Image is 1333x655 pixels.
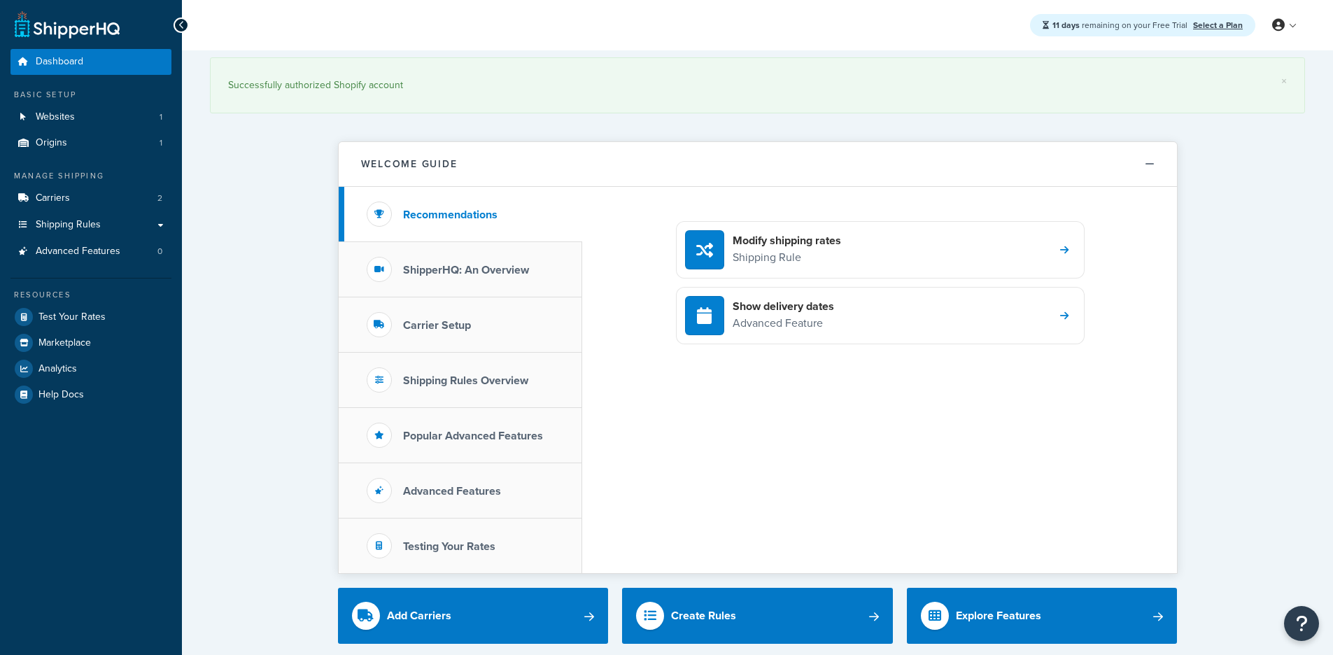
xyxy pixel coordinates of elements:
[338,588,609,644] a: Add Carriers
[733,314,834,332] p: Advanced Feature
[157,246,162,258] span: 0
[10,239,171,265] a: Advanced Features0
[10,239,171,265] li: Advanced Features
[671,606,736,626] div: Create Rules
[956,606,1041,626] div: Explore Features
[403,540,495,553] h3: Testing Your Rates
[733,248,841,267] p: Shipping Rule
[10,382,171,407] a: Help Docs
[403,209,498,221] h3: Recommendations
[160,111,162,123] span: 1
[10,130,171,156] a: Origins1
[339,142,1177,187] button: Welcome Guide
[733,233,841,248] h4: Modify shipping rates
[36,246,120,258] span: Advanced Features
[36,56,83,68] span: Dashboard
[38,337,91,349] span: Marketplace
[1052,19,1190,31] span: remaining on your Free Trial
[38,311,106,323] span: Test Your Rates
[38,389,84,401] span: Help Docs
[733,299,834,314] h4: Show delivery dates
[1052,19,1080,31] strong: 11 days
[403,319,471,332] h3: Carrier Setup
[10,212,171,238] a: Shipping Rules
[36,192,70,204] span: Carriers
[1284,606,1319,641] button: Open Resource Center
[10,185,171,211] li: Carriers
[1193,19,1243,31] a: Select a Plan
[10,104,171,130] a: Websites1
[228,76,1287,95] div: Successfully authorized Shopify account
[1281,76,1287,87] a: ×
[10,49,171,75] a: Dashboard
[361,159,458,169] h2: Welcome Guide
[10,89,171,101] div: Basic Setup
[38,363,77,375] span: Analytics
[10,304,171,330] a: Test Your Rates
[157,192,162,204] span: 2
[10,356,171,381] a: Analytics
[10,130,171,156] li: Origins
[10,289,171,301] div: Resources
[622,588,893,644] a: Create Rules
[160,137,162,149] span: 1
[36,111,75,123] span: Websites
[403,485,501,498] h3: Advanced Features
[403,374,528,387] h3: Shipping Rules Overview
[10,330,171,355] a: Marketplace
[907,588,1178,644] a: Explore Features
[10,170,171,182] div: Manage Shipping
[10,104,171,130] li: Websites
[10,185,171,211] a: Carriers2
[387,606,451,626] div: Add Carriers
[36,137,67,149] span: Origins
[403,264,529,276] h3: ShipperHQ: An Overview
[403,430,543,442] h3: Popular Advanced Features
[36,219,101,231] span: Shipping Rules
